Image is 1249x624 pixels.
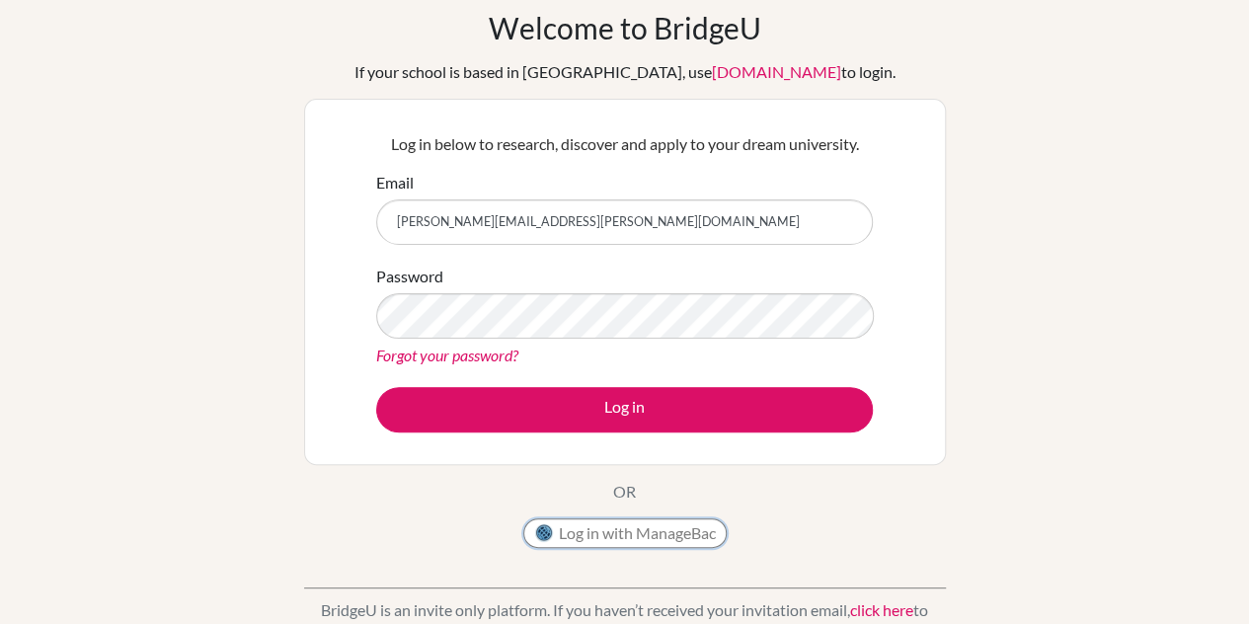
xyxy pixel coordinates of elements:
a: Forgot your password? [376,346,518,364]
a: [DOMAIN_NAME] [712,62,841,81]
button: Log in [376,387,873,432]
label: Password [376,265,443,288]
div: If your school is based in [GEOGRAPHIC_DATA], use to login. [354,60,896,84]
h1: Welcome to BridgeU [489,10,761,45]
p: OR [613,480,636,504]
a: click here [850,600,913,619]
label: Email [376,171,414,195]
button: Log in with ManageBac [523,518,727,548]
p: Log in below to research, discover and apply to your dream university. [376,132,873,156]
